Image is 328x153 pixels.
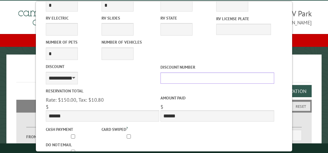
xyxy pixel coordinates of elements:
[16,65,312,82] h1: Reservations
[46,64,160,70] label: Discount
[46,88,160,94] label: Reservation Total
[126,126,128,130] a: ?
[26,120,94,127] label: Dates
[291,102,310,111] button: Reset
[46,142,100,148] label: Do not email
[160,15,215,21] label: RV State
[164,8,312,26] span: [PERSON_NAME]'s Big Bear RV Park [EMAIL_ADDRESS][DOMAIN_NAME]
[46,97,104,103] span: Rate: $150.00, Tax: $10.80
[26,134,43,140] label: From:
[160,104,163,110] span: $
[102,15,156,21] label: RV Slides
[46,126,100,132] label: Cash payment
[46,104,49,110] span: $
[160,64,274,70] label: Discount Number
[46,39,100,45] label: Number of Pets
[216,16,271,22] label: RV License Plate
[16,100,312,112] h2: Filters
[46,15,100,21] label: RV Electric
[16,3,96,28] img: Campground Commander
[102,39,156,45] label: Number of Vehicles
[102,125,156,132] label: Card swiped
[160,95,274,101] label: Amount paid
